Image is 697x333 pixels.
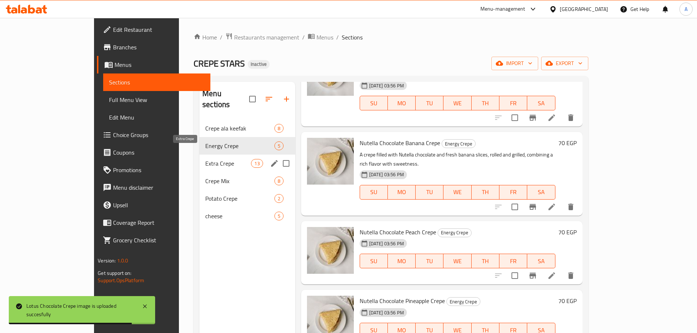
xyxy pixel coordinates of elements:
[507,268,522,283] span: Select to update
[113,166,205,174] span: Promotions
[562,267,580,284] button: delete
[388,96,416,110] button: MO
[26,302,135,318] div: Lotus Chocolate Crepe image is uploaded succesfully
[360,254,388,268] button: SU
[530,187,552,197] span: SA
[530,98,552,109] span: SA
[113,25,205,34] span: Edit Restaurant
[274,194,284,203] div: items
[199,207,295,225] div: cheese5
[416,96,443,110] button: TU
[113,218,205,227] span: Coverage Report
[558,138,577,148] h6: 70 EGP
[502,256,524,266] span: FR
[558,227,577,237] h6: 70 EGP
[391,98,413,109] span: MO
[97,231,210,249] a: Grocery Checklist
[547,113,556,122] a: Edit menu item
[113,183,205,192] span: Menu disclaimer
[113,43,205,52] span: Branches
[363,187,385,197] span: SU
[98,268,131,278] span: Get support on:
[97,214,210,231] a: Coverage Report
[442,139,476,148] div: Energy Crepe
[109,113,205,122] span: Edit Menu
[199,155,295,172] div: Extra Crepe13edit
[480,5,525,14] div: Menu-management
[363,256,385,266] span: SU
[97,56,210,73] a: Menus
[475,256,496,266] span: TH
[115,60,205,69] span: Menus
[248,61,270,67] span: Inactive
[274,177,284,185] div: items
[446,256,468,266] span: WE
[251,160,262,167] span: 13
[234,33,299,42] span: Restaurants management
[360,295,445,306] span: Nutella Chocolate Pineapple Crepe
[205,194,274,203] span: Potato Crepe
[225,33,299,42] a: Restaurants management
[248,60,270,69] div: Inactive
[472,96,499,110] button: TH
[336,33,339,42] li: /
[199,120,295,137] div: Crepe ala keefak8
[103,91,210,109] a: Full Menu View
[194,33,588,42] nav: breadcrumb
[443,96,471,110] button: WE
[199,172,295,190] div: Crepe Mix8
[97,38,210,56] a: Branches
[507,110,522,125] span: Select to update
[103,109,210,126] a: Edit Menu
[438,228,471,237] span: Energy Crepe
[366,309,407,316] span: [DATE] 03:56 PM
[438,228,472,237] div: Energy Crepe
[275,213,283,220] span: 5
[502,187,524,197] span: FR
[497,59,532,68] span: import
[342,33,363,42] span: Sections
[442,140,475,148] span: Energy Crepe
[443,254,471,268] button: WE
[524,109,542,126] button: Branch-specific-item
[419,187,441,197] span: TU
[308,33,333,42] a: Menus
[685,5,687,13] span: A
[275,178,283,185] span: 8
[199,117,295,228] nav: Menu sections
[491,57,538,70] button: import
[278,90,295,108] button: Add section
[524,198,542,216] button: Branch-specific-item
[499,254,527,268] button: FR
[302,33,305,42] li: /
[446,187,468,197] span: WE
[109,78,205,87] span: Sections
[98,256,116,265] span: Version:
[524,267,542,284] button: Branch-specific-item
[363,98,385,109] span: SU
[194,55,245,72] span: CREPE STARS
[117,256,128,265] span: 1.0.0
[97,179,210,196] a: Menu disclaimer
[316,33,333,42] span: Menus
[388,185,416,200] button: MO
[446,297,480,306] div: Energy Crepe
[560,5,608,13] div: [GEOGRAPHIC_DATA]
[562,109,580,126] button: delete
[274,124,284,133] div: items
[113,130,205,139] span: Choice Groups
[199,190,295,207] div: Potato Crepe2
[275,195,283,202] span: 2
[205,124,274,133] span: Crepe ala keefak
[499,96,527,110] button: FR
[472,254,499,268] button: TH
[388,254,416,268] button: MO
[443,185,471,200] button: WE
[366,82,407,89] span: [DATE] 03:56 PM
[360,185,388,200] button: SU
[113,236,205,245] span: Grocery Checklist
[419,256,441,266] span: TU
[205,141,274,150] span: Energy Crepe
[547,59,582,68] span: export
